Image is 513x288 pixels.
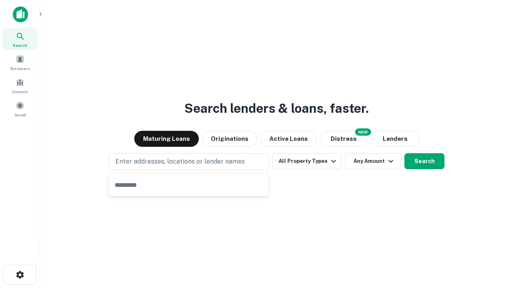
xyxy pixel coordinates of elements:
span: Search [13,42,27,48]
img: capitalize-icon.png [13,6,28,22]
p: Enter addresses, locations or lender names [115,157,245,166]
iframe: Chat Widget [473,224,513,262]
h3: Search lenders & loans, faster. [184,99,369,118]
span: Borrowers [10,65,30,72]
button: Search distressed loans with lien and other non-mortgage details. [320,131,368,147]
button: Active Loans [261,131,317,147]
div: NEW [355,128,371,136]
button: Maturing Loans [134,131,199,147]
a: Contacts [2,75,38,96]
button: All Property Types [272,153,342,169]
a: Borrowers [2,52,38,73]
a: Search [2,28,38,50]
button: Search [404,153,444,169]
span: Contacts [12,88,28,95]
button: Originations [202,131,257,147]
button: Enter addresses, locations or lender names [109,153,269,170]
a: Saved [2,98,38,120]
button: Lenders [371,131,419,147]
button: Any Amount [345,153,401,169]
span: Saved [14,112,26,118]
